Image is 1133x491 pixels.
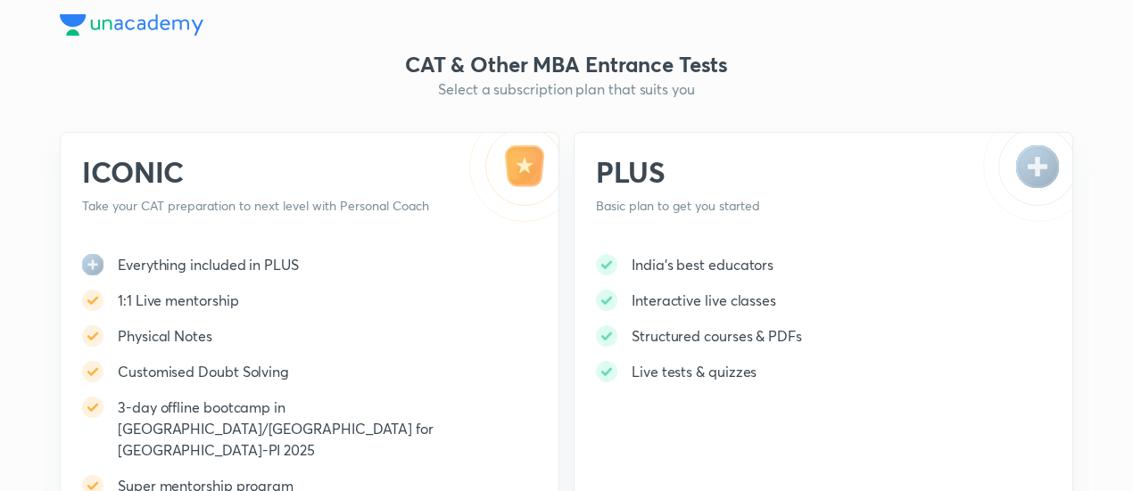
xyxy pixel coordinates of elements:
[632,254,773,275] h5: India's best educators
[82,197,440,215] p: Take your CAT preparation to next level with Personal Coach
[983,133,1072,222] img: -
[118,361,289,382] h5: Customised Doubt Solving
[60,50,1073,78] h3: CAT & Other MBA Entrance Tests
[596,197,954,215] p: Basic plan to get you started
[60,78,1073,100] h5: Select a subscription plan that suits you
[632,290,776,311] h5: Interactive live classes
[82,290,103,311] img: -
[632,325,802,347] h5: Structured courses & PDFs
[118,397,537,461] h5: 3-day offline bootcamp in [GEOGRAPHIC_DATA]/[GEOGRAPHIC_DATA] for [GEOGRAPHIC_DATA]-PI 2025
[596,154,954,190] h2: PLUS
[469,133,558,222] img: -
[596,254,617,275] img: -
[82,397,103,418] img: -
[596,325,617,347] img: -
[60,14,203,36] img: Company Logo
[632,361,757,382] h5: Live tests & quizzes
[118,325,212,347] h5: Physical Notes
[118,290,238,311] h5: 1:1 Live mentorship
[118,254,299,275] h5: Everything included in PLUS
[82,361,103,382] img: -
[596,361,617,382] img: -
[82,154,440,190] h2: ICONIC
[596,290,617,311] img: -
[82,325,103,347] img: -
